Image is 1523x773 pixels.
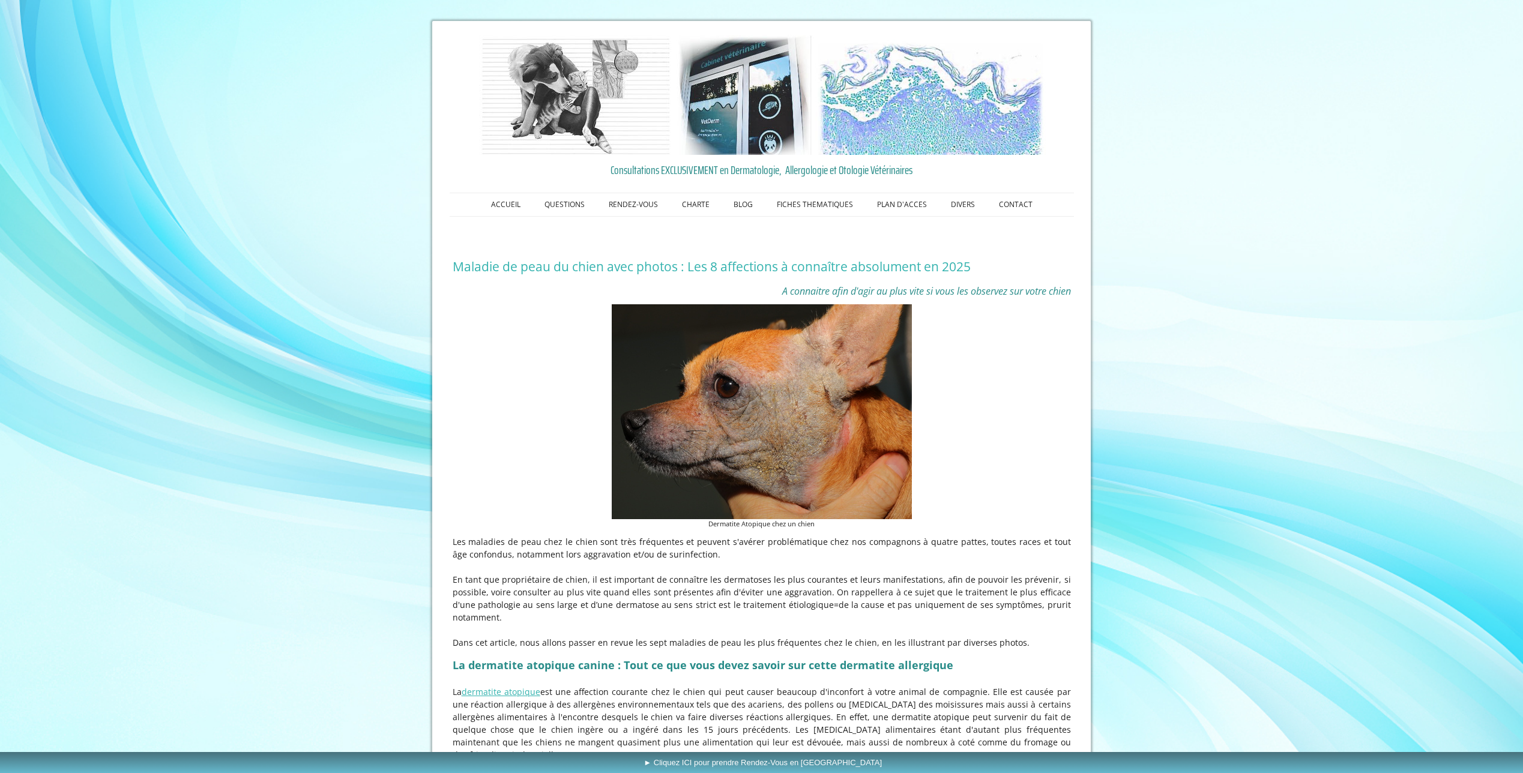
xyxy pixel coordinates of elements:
a: ACCUEIL [479,193,532,216]
a: dermatite atopique [462,686,540,697]
p: Dans cet article, nous allons passer en revue les sept maladies de peau les plus fréquentes chez ... [453,636,1071,649]
a: QUESTIONS [532,193,597,216]
a: RENDEZ-VOUS [597,193,670,216]
figcaption: Dermatite Atopique chez un chien [612,519,912,529]
strong: La dermatite atopique canine : Tout ce que vous devez savoir sur cette dermatite allergique [453,658,953,672]
a: BLOG [722,193,765,216]
a: PLAN D'ACCES [865,193,939,216]
span: A connaitre afin d'agir au plus vite si vous les observez sur votre chien [782,284,1071,298]
a: CHARTE [670,193,722,216]
a: DIVERS [939,193,987,216]
a: Consultations EXCLUSIVEMENT en Dermatologie, Allergologie et Otologie Vétérinaires [453,161,1071,179]
p: En tant que propriétaire de chien, il est important de connaître les dermatoses les plus courante... [453,573,1071,624]
h1: Maladie de peau du chien avec photos : Les 8 affections à connaître absolument en 2025 [453,259,1071,274]
a: CONTACT [987,193,1045,216]
a: FICHES THEMATIQUES [765,193,865,216]
img: Dermatite Atopique chez un chien [612,304,912,519]
p: Les maladies de peau chez le chien sont très fréquentes et peuvent s'avérer problématique chez no... [453,535,1071,561]
p: La est une affection courante chez le chien qui peut causer beaucoup d'inconfort à votre animal d... [453,685,1071,761]
span: ► Cliquez ICI pour prendre Rendez-Vous en [GEOGRAPHIC_DATA] [644,758,882,767]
